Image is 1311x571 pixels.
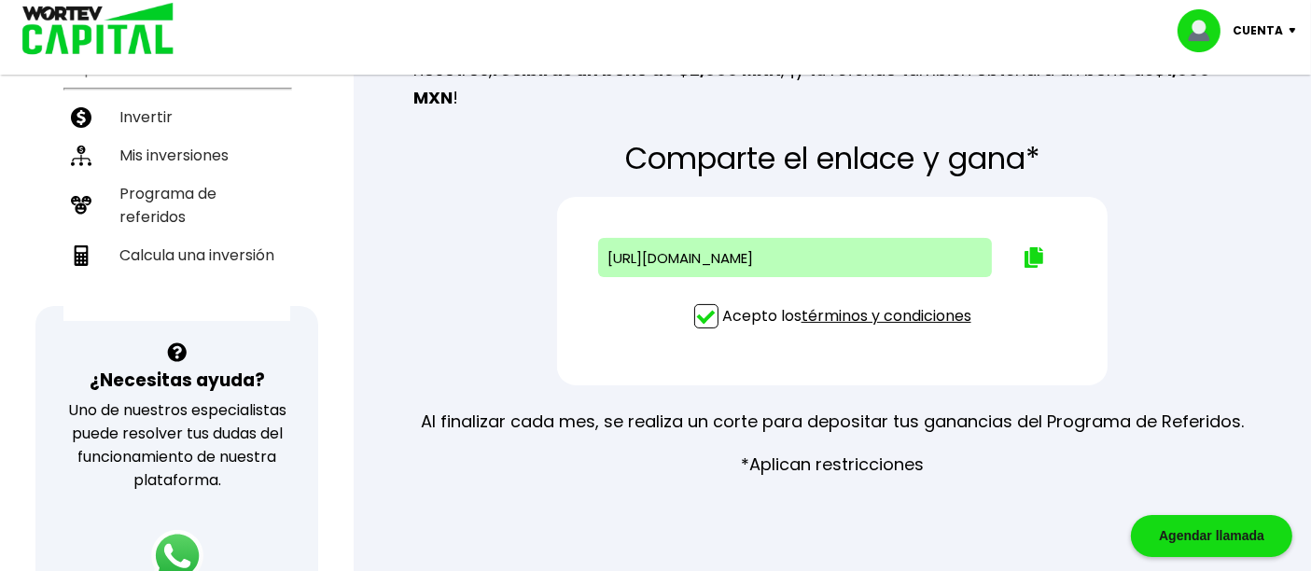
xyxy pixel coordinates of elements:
[63,174,290,236] a: Programa de referidos
[1178,9,1234,52] img: profile-image
[722,304,971,327] p: Acepto los
[71,245,91,266] img: calculadora-icon.17d418c4.svg
[741,451,924,479] p: *Aplican restricciones
[71,146,91,166] img: inversiones-icon.6695dc30.svg
[90,367,265,394] h3: ¿Necesitas ayuda?
[1234,17,1284,45] p: Cuenta
[63,136,290,174] a: Mis inversiones
[1284,28,1309,34] img: icon-down
[60,398,294,492] p: Uno de nuestros especialistas puede resolver tus dudas del funcionamiento de nuestra plataforma.
[1131,515,1292,557] div: Agendar llamada
[63,236,290,274] a: Calcula una inversión
[71,195,91,216] img: recomiendanos-icon.9b8e9327.svg
[802,305,971,327] a: términos y condiciones
[421,408,1244,436] p: Al finalizar cada mes, se realiza un corte para depositar tus ganancias del Programa de Referidos.
[63,48,290,321] ul: Capital
[71,107,91,128] img: invertir-icon.b3b967d7.svg
[625,142,1040,174] p: Comparte el enlace y gana*
[63,98,290,136] a: Invertir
